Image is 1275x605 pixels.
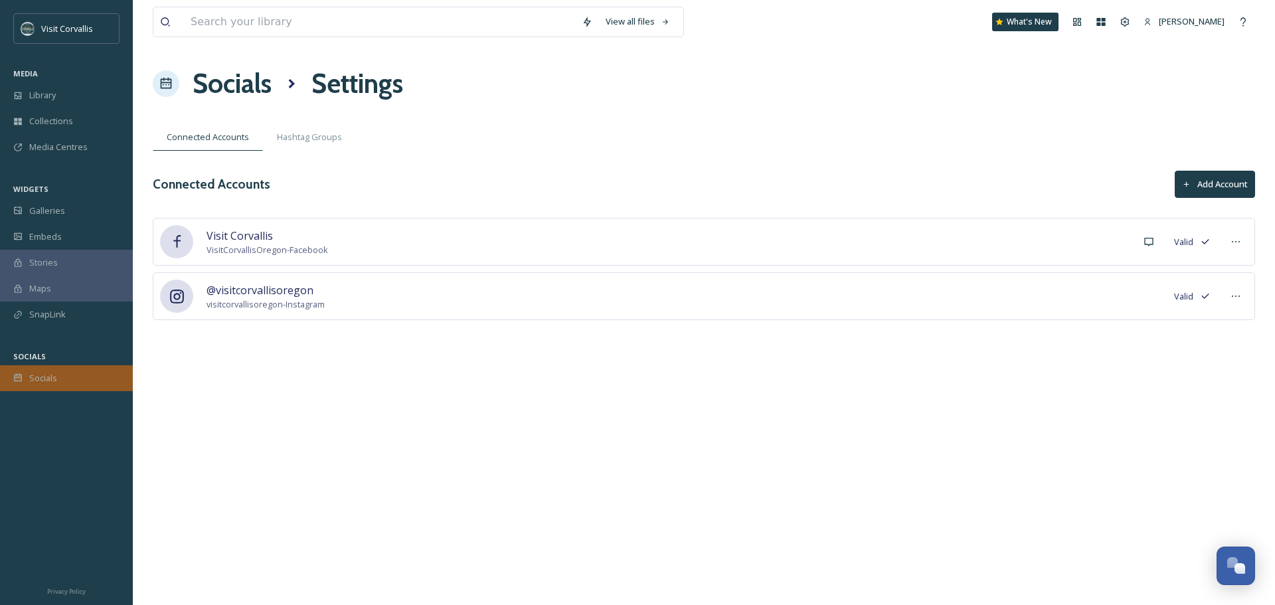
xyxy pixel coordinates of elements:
a: [PERSON_NAME] [1137,9,1231,35]
button: Add Account [1175,171,1255,198]
img: visit-corvallis-badge-dark-blue-orange%281%29.png [21,22,35,35]
span: Media Centres [29,141,88,153]
h1: Settings [311,64,403,104]
span: Socials [29,372,57,385]
span: Visit Corvallis [207,228,328,244]
span: Collections [29,115,73,128]
span: Stories [29,256,58,269]
span: VisitCorvallisOregon - Facebook [207,244,328,256]
span: SnapLink [29,308,66,321]
span: visitcorvallisoregon - Instagram [207,298,325,311]
span: WIDGETS [13,184,48,194]
h3: Connected Accounts [153,175,270,194]
a: View all files [599,9,677,35]
span: Maps [29,282,51,295]
span: Connected Accounts [167,131,249,143]
span: Visit Corvallis [41,23,93,35]
a: Privacy Policy [47,582,86,598]
span: [PERSON_NAME] [1159,15,1225,27]
input: Search your library [184,7,575,37]
span: Hashtag Groups [277,131,342,143]
span: @visitcorvallisoregon [207,282,325,298]
button: Open Chat [1217,547,1255,585]
a: Socials [193,64,272,104]
span: MEDIA [13,68,38,78]
span: SOCIALS [13,351,46,361]
a: What's New [992,13,1059,31]
span: Galleries [29,205,65,217]
span: Valid [1174,236,1193,248]
span: Privacy Policy [47,587,86,596]
span: Embeds [29,230,62,243]
span: Valid [1174,290,1193,303]
span: Library [29,89,56,102]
